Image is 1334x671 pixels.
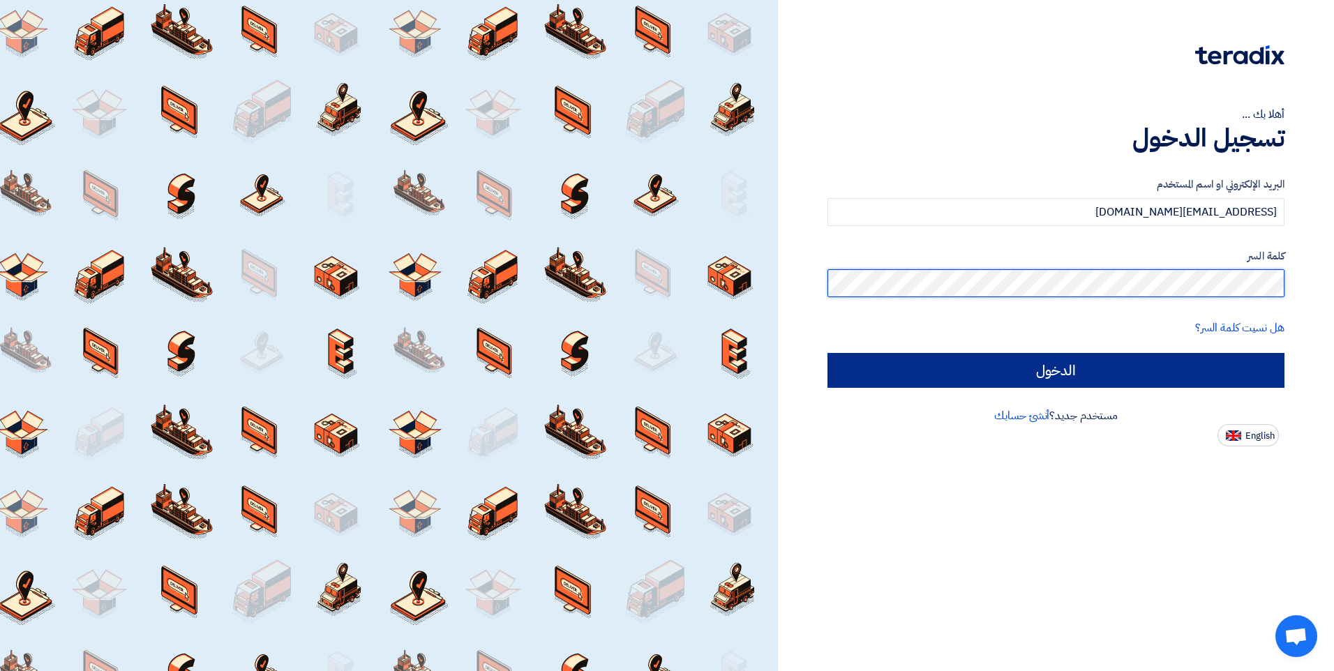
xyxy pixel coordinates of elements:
div: مستخدم جديد؟ [827,407,1284,424]
a: أنشئ حسابك [994,407,1049,424]
label: البريد الإلكتروني او اسم المستخدم [827,176,1284,193]
input: أدخل بريد العمل الإلكتروني او اسم المستخدم الخاص بك ... [827,198,1284,226]
div: أهلا بك ... [827,106,1284,123]
button: English [1217,424,1279,446]
img: Teradix logo [1195,45,1284,65]
input: الدخول [827,353,1284,388]
h1: تسجيل الدخول [827,123,1284,153]
a: Open chat [1275,615,1317,657]
span: English [1245,431,1275,441]
label: كلمة السر [827,248,1284,264]
img: en-US.png [1226,430,1241,441]
a: هل نسيت كلمة السر؟ [1195,319,1284,336]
